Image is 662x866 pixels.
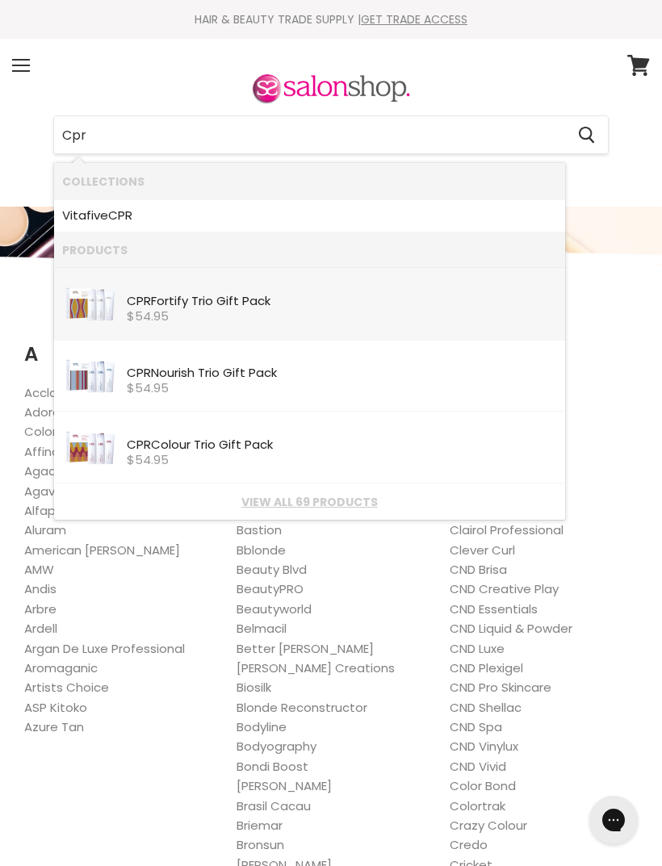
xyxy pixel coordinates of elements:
a: Bodyline [237,718,287,735]
a: Color Bond [450,777,516,794]
a: [PERSON_NAME] [237,777,332,794]
a: Adore Semi-Permanent Hair Color [24,404,194,440]
a: Argan De Luxe Professional [24,640,185,657]
a: Andis [24,580,57,597]
a: Affinage [24,443,76,460]
li: Products [54,232,565,268]
b: CPR [108,207,132,224]
a: Blonde Reconstructor [237,699,367,716]
li: Collections: Vitafive CPR [54,199,565,232]
a: Ardell [24,620,57,637]
div: Colour Trio Gift Pack [127,438,557,454]
li: View All [54,483,565,520]
a: Biosilk [237,679,271,696]
a: AMW [24,561,54,578]
a: Alfaparf [24,502,73,519]
li: Products: CPR Nourish Trio Gift Pack [54,340,565,412]
a: CND Spa [450,718,502,735]
a: Credo [450,836,488,853]
a: CND Vinylux [450,738,518,755]
a: Crazy Colour [450,817,527,834]
b: CPR [127,292,151,309]
a: Agave Oil [24,483,81,500]
a: Colortrak [450,797,505,814]
a: Clairol Professional [450,521,564,538]
b: CPR [127,364,151,381]
a: Bblonde [237,542,286,559]
a: Bondi Boost [237,758,308,775]
a: Clever Curl [450,542,515,559]
span: $54.95 [127,379,169,396]
a: View all 69 products [62,496,557,508]
a: Briemar [237,817,283,834]
a: Bronsun [237,836,284,853]
a: [PERSON_NAME] Creations [237,659,395,676]
a: Belmacil [237,620,287,637]
a: ASP Kitoko [24,699,87,716]
a: Beauty Blvd [237,561,307,578]
a: CND Plexigel [450,659,523,676]
a: Beautyworld [237,600,312,617]
li: Products: CPR Fortify Trio Gift Pack [54,268,565,340]
img: 2585_NourishPack_Products2025_200x.png [62,348,119,404]
a: Aromaganic [24,659,98,676]
div: Fortify Trio Gift Pack [127,295,557,311]
a: Better [PERSON_NAME] [237,640,374,657]
a: CND Pro Skincare [450,679,551,696]
b: CPR [127,436,151,453]
span: $54.95 [127,307,169,324]
a: Agadir [24,462,63,479]
img: 2385_Colour_Pack_Products_2025_200x.png [62,420,119,476]
a: BeautyPRO [237,580,304,597]
a: GET TRADE ACCESS [361,11,467,27]
li: Collections [54,163,565,199]
h2: A [24,318,212,370]
a: Artists Choice [24,679,109,696]
img: 2085_FortifyPack_Products2025_200x.png [62,276,119,333]
a: Bodyography [237,738,316,755]
a: Vitafive [62,203,557,228]
a: Azure Tan [24,718,84,735]
input: Search [54,116,565,153]
a: CND Brisa [450,561,507,578]
a: CND Creative Play [450,580,559,597]
a: American [PERSON_NAME] [24,542,180,559]
form: Product [53,115,609,154]
div: Nourish Trio Gift Pack [127,366,557,383]
a: Arbre [24,600,57,617]
a: CND Essentials [450,600,538,617]
a: CND Shellac [450,699,522,716]
button: Search [565,116,608,153]
a: CND Luxe [450,640,505,657]
a: Aluram [24,521,66,538]
iframe: Gorgias live chat messenger [581,790,646,850]
a: Brasil Cacau [237,797,311,814]
li: Products: CPR Colour Trio Gift Pack [54,412,565,483]
a: CND Vivid [450,758,506,775]
a: Bastion [237,521,282,538]
span: $54.95 [127,451,169,468]
a: Acclaim Perms [24,384,113,401]
a: CND Liquid & Powder [450,620,572,637]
